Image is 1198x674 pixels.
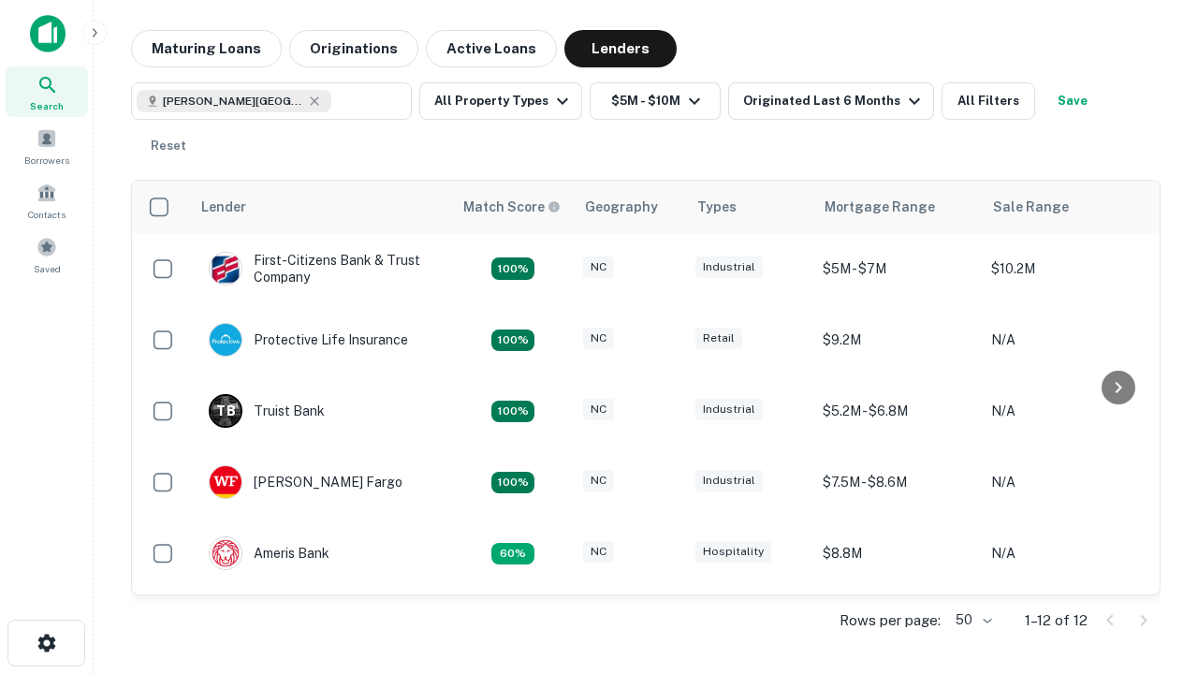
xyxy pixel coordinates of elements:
[982,233,1150,304] td: $10.2M
[585,196,658,218] div: Geography
[695,256,763,278] div: Industrial
[1025,609,1088,632] p: 1–12 of 12
[139,127,198,165] button: Reset
[982,447,1150,518] td: N/A
[695,541,771,563] div: Hospitality
[491,543,534,565] div: Matching Properties: 1, hasApolloMatch: undefined
[813,589,982,660] td: $9.2M
[30,98,64,113] span: Search
[564,30,677,67] button: Lenders
[982,375,1150,447] td: N/A
[982,589,1150,660] td: N/A
[813,518,982,589] td: $8.8M
[491,330,534,352] div: Matching Properties: 2, hasApolloMatch: undefined
[942,82,1035,120] button: All Filters
[34,261,61,276] span: Saved
[982,181,1150,233] th: Sale Range
[30,15,66,52] img: capitalize-icon.png
[131,30,282,67] button: Maturing Loans
[210,466,241,498] img: picture
[583,328,614,349] div: NC
[574,181,686,233] th: Geography
[583,256,614,278] div: NC
[590,82,721,120] button: $5M - $10M
[1043,82,1103,120] button: Save your search to get updates of matches that match your search criteria.
[982,518,1150,589] td: N/A
[583,399,614,420] div: NC
[216,402,235,421] p: T B
[695,399,763,420] div: Industrial
[491,401,534,423] div: Matching Properties: 3, hasApolloMatch: undefined
[426,30,557,67] button: Active Loans
[28,207,66,222] span: Contacts
[6,229,88,280] a: Saved
[6,66,88,117] a: Search
[728,82,934,120] button: Originated Last 6 Months
[743,90,926,112] div: Originated Last 6 Months
[201,196,246,218] div: Lender
[813,447,982,518] td: $7.5M - $8.6M
[209,394,325,428] div: Truist Bank
[813,304,982,375] td: $9.2M
[583,541,614,563] div: NC
[6,175,88,226] a: Contacts
[210,324,241,356] img: picture
[163,93,303,110] span: [PERSON_NAME][GEOGRAPHIC_DATA], [GEOGRAPHIC_DATA]
[491,472,534,494] div: Matching Properties: 2, hasApolloMatch: undefined
[209,252,433,286] div: First-citizens Bank & Trust Company
[209,465,402,499] div: [PERSON_NAME] Fargo
[1104,464,1198,554] iframe: Chat Widget
[190,181,452,233] th: Lender
[491,257,534,280] div: Matching Properties: 2, hasApolloMatch: undefined
[840,609,941,632] p: Rows per page:
[209,536,329,570] div: Ameris Bank
[825,196,935,218] div: Mortgage Range
[697,196,737,218] div: Types
[813,375,982,447] td: $5.2M - $6.8M
[209,323,408,357] div: Protective Life Insurance
[463,197,561,217] div: Capitalize uses an advanced AI algorithm to match your search with the best lender. The match sco...
[452,181,574,233] th: Capitalize uses an advanced AI algorithm to match your search with the best lender. The match sco...
[686,181,813,233] th: Types
[463,197,557,217] h6: Match Score
[695,470,763,491] div: Industrial
[813,181,982,233] th: Mortgage Range
[289,30,418,67] button: Originations
[419,82,582,120] button: All Property Types
[210,537,241,569] img: picture
[210,253,241,285] img: picture
[813,233,982,304] td: $5M - $7M
[695,328,742,349] div: Retail
[6,121,88,171] a: Borrowers
[24,153,69,168] span: Borrowers
[583,470,614,491] div: NC
[982,304,1150,375] td: N/A
[993,196,1069,218] div: Sale Range
[948,607,995,634] div: 50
